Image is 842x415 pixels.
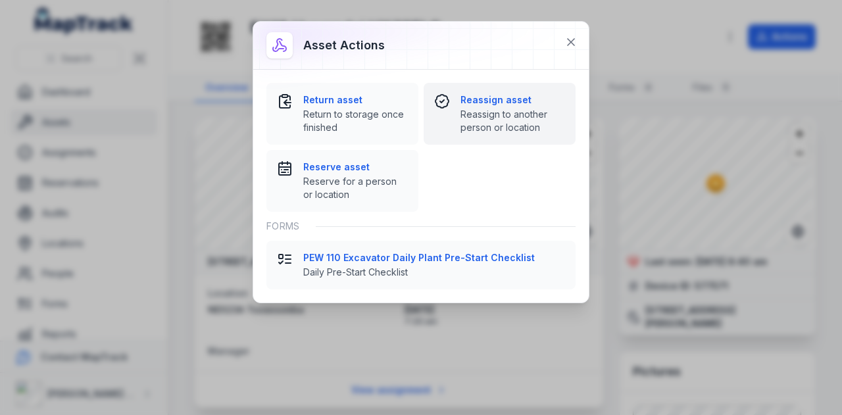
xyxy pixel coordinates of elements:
button: PEW 110 Excavator Daily Plant Pre-Start ChecklistDaily Pre-Start Checklist [266,241,576,289]
h3: Asset actions [303,36,385,55]
strong: Reserve asset [303,160,408,174]
span: Reserve for a person or location [303,175,408,201]
strong: Reassign asset [460,93,565,107]
strong: Return asset [303,93,408,107]
button: Reserve assetReserve for a person or location [266,150,418,212]
span: Daily Pre-Start Checklist [303,266,565,279]
button: Return assetReturn to storage once finished [266,83,418,145]
strong: PEW 110 Excavator Daily Plant Pre-Start Checklist [303,251,565,264]
div: Forms [266,212,576,241]
span: Return to storage once finished [303,108,408,134]
span: Reassign to another person or location [460,108,565,134]
button: Reassign assetReassign to another person or location [424,83,576,145]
